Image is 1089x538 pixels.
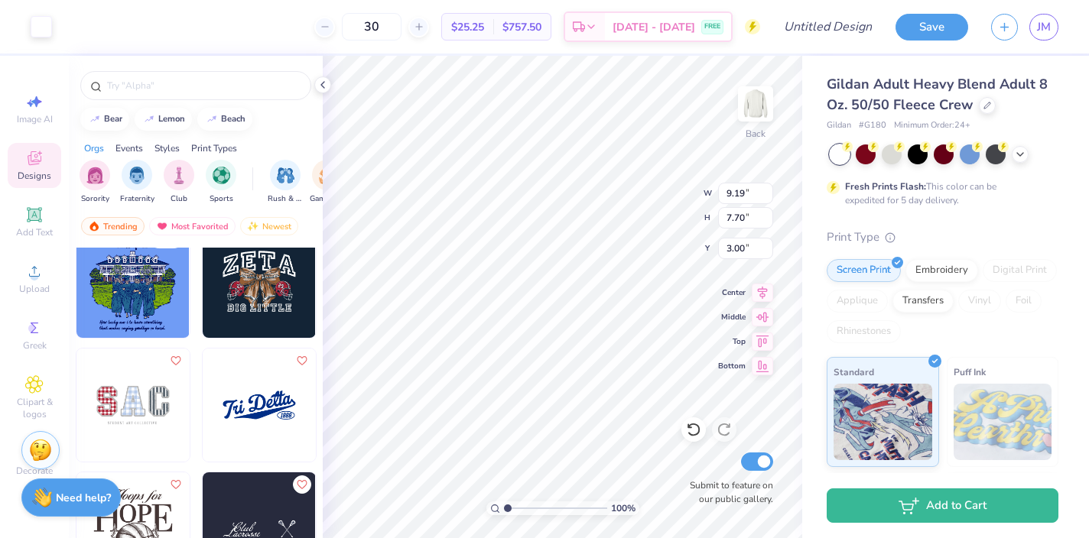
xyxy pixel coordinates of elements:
[206,115,218,124] img: trend_line.gif
[319,167,336,184] img: Game Day Image
[171,167,187,184] img: Club Image
[210,193,233,205] span: Sports
[189,225,302,338] img: d06c80e9-2b20-4076-b358-5a0eae167755
[89,115,101,124] img: trend_line.gif
[277,167,294,184] img: Rush & Bid Image
[740,89,771,119] img: Back
[120,160,154,205] button: filter button
[827,228,1058,246] div: Print Type
[905,259,978,282] div: Embroidery
[315,225,428,338] img: d2e29638-8dfd-4e43-ae56-ac0dcaca6e93
[954,384,1052,460] img: Puff Ink
[213,167,230,184] img: Sports Image
[718,336,746,347] span: Top
[1037,18,1051,36] span: JM
[293,352,311,370] button: Like
[268,193,303,205] span: Rush & Bid
[56,491,111,505] strong: Need help?
[106,78,301,93] input: Try "Alpha"
[859,119,886,132] span: # G180
[154,141,180,155] div: Styles
[206,160,236,205] div: filter for Sports
[156,221,168,232] img: most_fav.gif
[115,141,143,155] div: Events
[76,348,190,462] img: 436c877f-569b-47a3-b0c3-6d9eb6de6573
[84,141,104,155] div: Orgs
[18,170,51,182] span: Designs
[221,115,245,123] div: beach
[315,348,428,462] img: 6931a79e-fb5b-4fc4-92ea-90f00eebd01f
[268,160,303,205] button: filter button
[81,217,145,235] div: Trending
[88,221,100,232] img: trending.gif
[718,287,746,298] span: Center
[827,119,851,132] span: Gildan
[310,160,345,205] button: filter button
[19,283,50,295] span: Upload
[158,115,185,123] div: lemon
[718,312,746,322] span: Middle
[80,160,110,205] div: filter for Sorority
[17,113,53,125] span: Image AI
[845,180,926,193] strong: Fresh Prints Flash:
[149,217,236,235] div: Most Favorited
[120,160,154,205] div: filter for Fraternity
[203,348,316,462] img: be489b42-68fd-43b4-9652-284199ade3c4
[8,396,61,420] span: Clipart & logos
[983,259,1057,282] div: Digital Print
[310,160,345,205] div: filter for Game Day
[1006,290,1042,313] div: Foil
[827,290,888,313] div: Applique
[613,19,695,35] span: [DATE] - [DATE]
[293,475,311,494] button: Like
[310,193,345,205] span: Game Day
[827,75,1048,114] span: Gildan Adult Heavy Blend Adult 8 Oz. 50/50 Fleece Crew
[834,364,874,380] span: Standard
[746,127,766,141] div: Back
[167,475,185,494] button: Like
[1029,14,1058,41] a: JM
[135,108,192,131] button: lemon
[197,108,252,131] button: beach
[81,193,109,205] span: Sorority
[189,348,302,462] img: a0e331a5-288e-4a0f-a787-18372e132301
[704,21,720,32] span: FREE
[120,193,154,205] span: Fraternity
[958,290,1001,313] div: Vinyl
[76,225,190,338] img: d367f891-7ffc-4e43-b40a-b6cada5ccd83
[894,119,970,132] span: Minimum Order: 24 +
[171,193,187,205] span: Club
[104,115,122,123] div: bear
[896,14,968,41] button: Save
[164,160,194,205] div: filter for Club
[268,160,303,205] div: filter for Rush & Bid
[86,167,104,184] img: Sorority Image
[16,226,53,238] span: Add Text
[240,217,298,235] div: Newest
[827,320,901,343] div: Rhinestones
[16,465,53,477] span: Decorate
[718,361,746,371] span: Bottom
[23,339,47,352] span: Greek
[80,108,129,131] button: bear
[845,180,1033,207] div: This color can be expedited for 5 day delivery.
[954,364,986,380] span: Puff Ink
[167,352,185,370] button: Like
[128,167,145,184] img: Fraternity Image
[827,259,901,282] div: Screen Print
[892,290,954,313] div: Transfers
[206,160,236,205] button: filter button
[502,19,541,35] span: $757.50
[681,478,773,506] label: Submit to feature on our public gallery.
[611,501,636,515] span: 100 %
[342,13,401,41] input: – –
[834,384,932,460] img: Standard
[247,221,259,232] img: Newest.gif
[80,160,110,205] button: filter button
[451,19,484,35] span: $25.25
[827,488,1058,523] button: Add to Cart
[203,225,316,338] img: 3624126d-4707-439c-a4c7-a19feedb630a
[772,11,884,42] input: Untitled Design
[191,141,237,155] div: Print Types
[143,115,155,124] img: trend_line.gif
